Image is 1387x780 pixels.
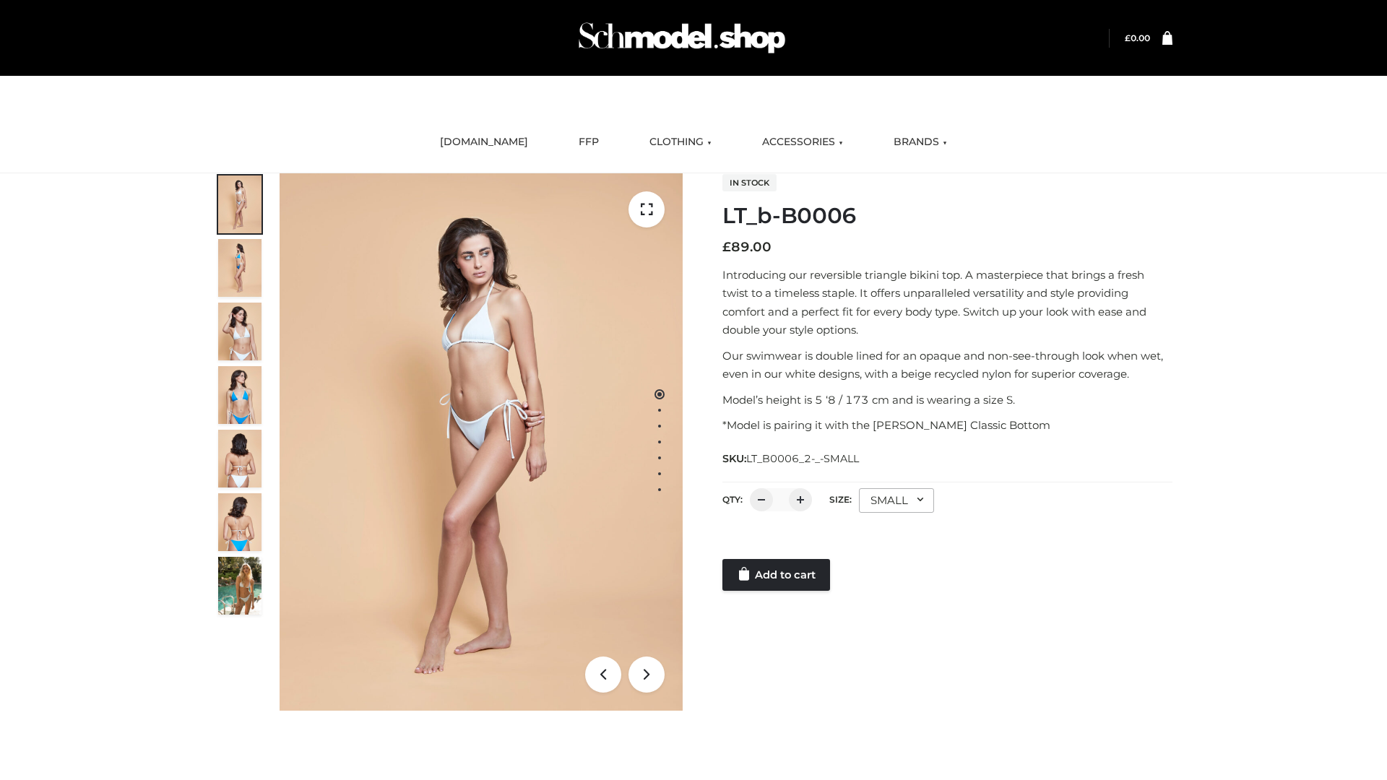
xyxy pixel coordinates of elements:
[722,450,860,467] span: SKU:
[722,174,777,191] span: In stock
[1125,32,1150,43] bdi: 0.00
[722,239,731,255] span: £
[746,452,859,465] span: LT_B0006_2-_-SMALL
[722,391,1172,409] p: Model’s height is 5 ‘8 / 173 cm and is wearing a size S.
[218,303,262,360] img: ArielClassicBikiniTop_CloudNine_AzureSky_OW114ECO_3-scaled.jpg
[218,366,262,424] img: ArielClassicBikiniTop_CloudNine_AzureSky_OW114ECO_4-scaled.jpg
[280,173,683,711] img: ArielClassicBikiniTop_CloudNine_AzureSky_OW114ECO_1
[218,175,262,233] img: ArielClassicBikiniTop_CloudNine_AzureSky_OW114ECO_1-scaled.jpg
[568,126,610,158] a: FFP
[574,9,790,66] img: Schmodel Admin 964
[639,126,722,158] a: CLOTHING
[722,416,1172,435] p: *Model is pairing it with the [PERSON_NAME] Classic Bottom
[829,494,852,505] label: Size:
[218,557,262,615] img: Arieltop_CloudNine_AzureSky2.jpg
[722,239,772,255] bdi: 89.00
[722,559,830,591] a: Add to cart
[429,126,539,158] a: [DOMAIN_NAME]
[722,494,743,505] label: QTY:
[722,347,1172,383] p: Our swimwear is double lined for an opaque and non-see-through look when wet, even in our white d...
[722,203,1172,229] h1: LT_b-B0006
[751,126,854,158] a: ACCESSORIES
[1125,32,1131,43] span: £
[1125,32,1150,43] a: £0.00
[218,493,262,551] img: ArielClassicBikiniTop_CloudNine_AzureSky_OW114ECO_8-scaled.jpg
[859,488,934,513] div: SMALL
[722,266,1172,339] p: Introducing our reversible triangle bikini top. A masterpiece that brings a fresh twist to a time...
[218,430,262,487] img: ArielClassicBikiniTop_CloudNine_AzureSky_OW114ECO_7-scaled.jpg
[883,126,958,158] a: BRANDS
[218,239,262,297] img: ArielClassicBikiniTop_CloudNine_AzureSky_OW114ECO_2-scaled.jpg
